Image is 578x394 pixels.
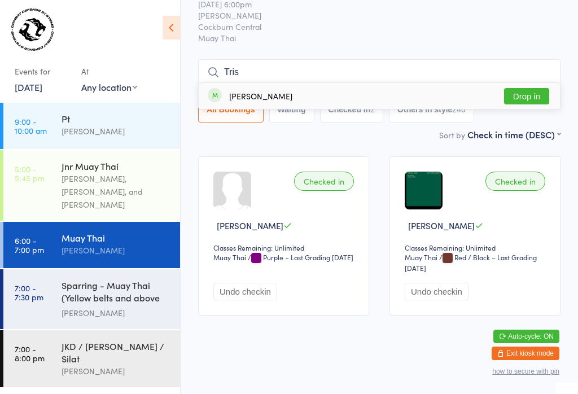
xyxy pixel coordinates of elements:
span: Cockburn Central [198,21,543,32]
button: Drop in [504,88,549,104]
span: / Red / Black – Last Grading [DATE] [405,252,537,273]
a: 9:00 -10:00 amPt[PERSON_NAME] [3,103,180,149]
input: Search [198,59,561,85]
div: [PERSON_NAME], [PERSON_NAME], and [PERSON_NAME] [62,172,170,211]
div: [PERSON_NAME] [62,307,170,319]
time: 7:00 - 8:00 pm [15,344,45,362]
div: [PERSON_NAME] [229,91,292,100]
div: [PERSON_NAME] [62,244,170,257]
a: [DATE] [15,81,42,93]
button: Waiting [269,97,314,122]
div: Any location [81,81,137,93]
time: 9:00 - 10:00 am [15,117,47,135]
div: Jnr Muay Thai [62,160,170,172]
span: Muay Thai [198,32,561,43]
time: 7:00 - 7:30 pm [15,283,43,301]
div: Classes Remaining: Unlimited [213,243,357,252]
div: Classes Remaining: Unlimited [405,243,549,252]
div: JKD / [PERSON_NAME] / Silat [62,340,170,365]
div: [PERSON_NAME] [62,365,170,378]
a: 6:00 -7:00 pmMuay Thai[PERSON_NAME] [3,222,180,268]
div: Check in time (DESC) [467,128,561,141]
time: 6:00 - 7:00 pm [15,236,44,254]
button: Others in style246 [389,97,474,122]
a: 5:00 -5:45 pmJnr Muay Thai[PERSON_NAME], [PERSON_NAME], and [PERSON_NAME] [3,150,180,221]
div: 2 [370,105,375,114]
div: Muay Thai [62,231,170,244]
img: Combat Defence Systems [11,8,54,51]
a: 7:00 -7:30 pmSparring - Muay Thai (Yellow belts and above only)[PERSON_NAME] [3,269,180,329]
div: [PERSON_NAME] [62,125,170,138]
div: Muay Thai [213,252,246,262]
a: 7:00 -8:00 pmJKD / [PERSON_NAME] / Silat[PERSON_NAME] [3,330,180,387]
time: 5:00 - 5:45 pm [15,164,45,182]
div: Checked in [294,172,354,191]
button: Undo checkin [405,283,468,300]
button: Checked in2 [320,97,384,122]
button: Auto-cycle: ON [493,330,559,343]
button: All Bookings [198,97,264,122]
div: Events for [15,62,70,81]
button: how to secure with pin [492,367,559,375]
div: 246 [452,105,465,114]
span: [PERSON_NAME] [408,220,475,231]
label: Sort by [439,129,465,141]
span: [PERSON_NAME] [198,10,543,21]
button: Exit kiosk mode [492,347,559,360]
img: image1642579575.png [405,172,443,209]
div: Checked in [485,172,545,191]
div: At [81,62,137,81]
div: Pt [62,112,170,125]
span: [PERSON_NAME] [217,220,283,231]
span: / Purple – Last Grading [DATE] [248,252,353,262]
button: Undo checkin [213,283,277,300]
div: Sparring - Muay Thai (Yellow belts and above only) [62,279,170,307]
div: Muay Thai [405,252,437,262]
